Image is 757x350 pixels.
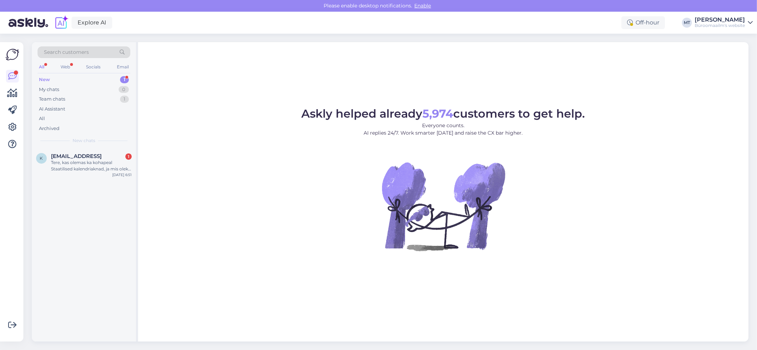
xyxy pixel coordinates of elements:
p: Everyone counts. AI replies 24/7. Work smarter [DATE] and raise the CX bar higher. [302,122,585,137]
span: Krissikene@gmail.vom [51,153,102,159]
div: Team chats [39,96,65,103]
div: AI Assistant [39,106,65,113]
span: Enable [412,2,433,9]
a: Explore AI [72,17,112,29]
img: explore-ai [54,15,69,30]
img: Askly Logo [6,48,19,61]
a: [PERSON_NAME]Büroomaailm's website [695,17,753,28]
div: MT [682,18,692,28]
span: New chats [73,137,95,144]
div: 1 [125,153,132,160]
div: Web [59,62,72,72]
div: Archived [39,125,59,132]
div: My chats [39,86,59,93]
div: 1 [120,96,129,103]
div: Email [115,62,130,72]
div: All [39,115,45,122]
b: 5,974 [423,107,454,120]
div: [DATE] 6:51 [112,172,132,177]
span: Search customers [44,49,89,56]
span: Askly helped already customers to get help. [302,107,585,120]
div: Off-hour [621,16,665,29]
div: All [38,62,46,72]
span: K [40,156,43,161]
div: 1 [120,76,129,83]
div: [PERSON_NAME] [695,17,745,23]
img: No Chat active [380,142,507,270]
div: Socials [85,62,102,72]
div: Tere, kas olemas ka kohapeal Staatilised kalendriaknad, ja mis oleks nende maksumus? [51,159,132,172]
div: Büroomaailm's website [695,23,745,28]
div: New [39,76,50,83]
div: 0 [119,86,129,93]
